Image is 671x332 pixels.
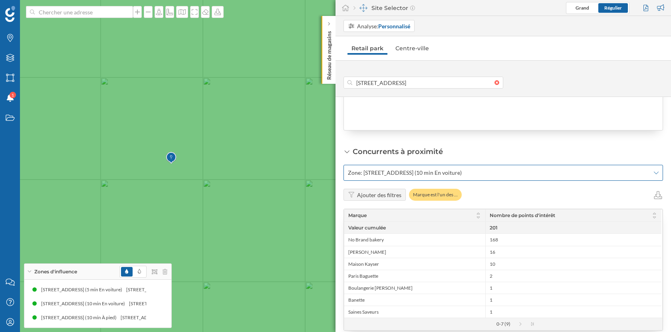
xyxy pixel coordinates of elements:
img: Logo Geoblink [5,6,15,22]
span: 1 [12,91,14,99]
p: Réseau de magasins [325,28,333,80]
a: Retail park [347,42,387,55]
img: dashboards-manager.svg [359,4,367,12]
span: 1 [490,285,492,291]
span: 2 [490,273,492,279]
span: Boulangerie [PERSON_NAME] [348,285,413,291]
div: 0-7 (9) [488,321,518,327]
span: Marque [348,212,367,219]
span: 201 [490,224,498,231]
div: Concurrents à proximité [353,146,443,157]
span: 10 [490,261,495,267]
span: Maison Kayser [348,261,379,267]
div: Site Selector [353,4,415,12]
span: 1 [490,309,492,315]
img: Marker [166,150,176,166]
span: 1 [490,297,492,303]
span: No Brand bakery [348,237,384,243]
span: Régulier [604,5,622,11]
span: Grand [576,5,589,11]
span: [PERSON_NAME] [348,249,386,255]
span: Paris Baguette [348,273,378,279]
div: Ajouter des filtres [357,191,401,199]
span: Banette [348,297,365,303]
span: 168 [490,237,498,243]
span: Zone: [STREET_ADDRESS] (10 min En voiture) [348,169,462,177]
span: Valeur cumulée [348,225,386,231]
a: Centre-ville [391,42,433,55]
div: [STREET_ADDRESS] (10 min En voiture) [80,300,168,308]
strong: Personnalisé [378,23,410,30]
div: Marque est l'un des … [409,189,462,201]
span: Zones d'influence [34,268,77,275]
div: [STREET_ADDRESS] (5 min En voiture) [79,286,164,294]
span: Nombre de points d'intérêt [490,212,555,219]
div: Analyse: [357,22,410,30]
span: 16 [490,249,495,255]
span: Saines Saveurs [348,309,379,315]
div: [STREET_ADDRESS] (10 min À pied) [76,314,156,322]
span: Support [17,6,46,13]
